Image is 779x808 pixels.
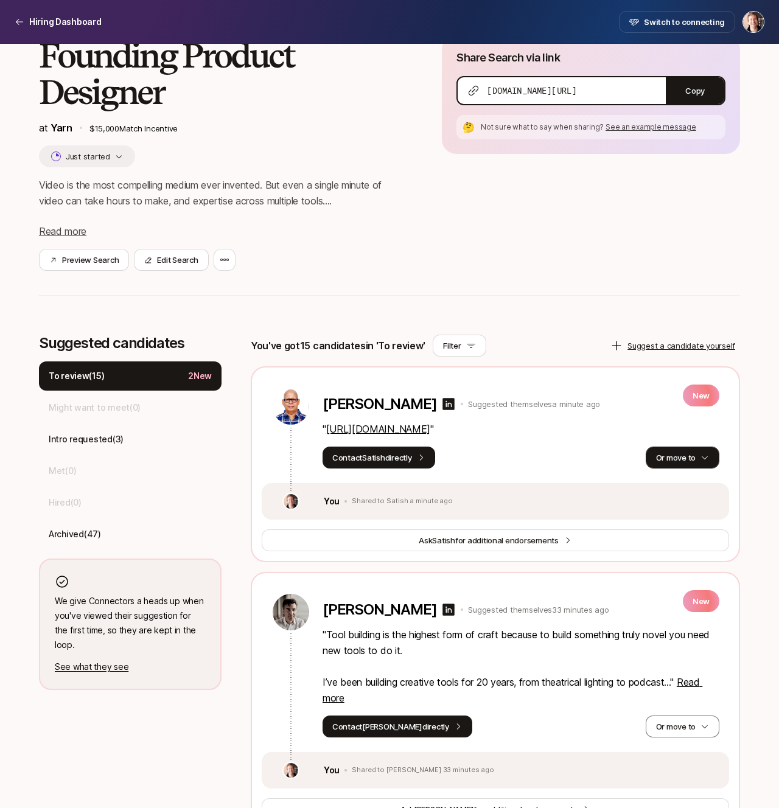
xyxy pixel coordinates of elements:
[419,534,559,546] span: Ask for additional endorsements
[481,122,721,133] p: Not sure what to say when sharing?
[468,604,609,616] p: Suggested themselves 33 minutes ago
[39,249,129,271] button: Preview Search
[323,627,719,706] p: " Tool building is the highest form of craft because to build something truly novel you need new ...
[323,395,436,413] p: [PERSON_NAME]
[39,120,72,136] p: at
[39,335,222,352] p: Suggested candidates
[39,145,135,167] button: Just started
[273,388,309,425] img: b418964f_03a3_4e6c_9927_d40418a19003.jpg
[742,11,764,33] button: Jasper Story
[29,15,102,29] p: Hiring Dashboard
[606,122,696,131] span: See an example message
[49,369,104,383] p: To review ( 15 )
[644,16,725,28] span: Switch to connecting
[39,225,86,237] span: Read more
[39,37,403,110] h2: Founding Product Designer
[352,766,494,775] p: Shared to [PERSON_NAME] 33 minutes ago
[89,122,403,134] p: $15,000 Match Incentive
[646,716,719,737] button: Or move to
[51,122,72,134] a: Yarn
[55,594,206,652] p: We give Connectors a heads up when you've viewed their suggestion for the first time, so they are...
[323,716,472,737] button: Contact[PERSON_NAME]directly
[39,177,403,209] p: Video is the most compelling medium ever invented. But even a single minute of video can take hou...
[646,447,719,468] button: Or move to
[49,432,124,447] p: Intro requested ( 3 )
[188,369,212,383] p: 2 New
[134,249,208,271] button: Edit Search
[627,340,735,352] p: Suggest a candidate yourself
[432,535,455,545] span: Satish
[49,527,101,542] p: Archived ( 47 )
[262,529,729,551] button: AskSatishfor additional endorsements
[666,77,724,104] button: Copy
[352,497,453,506] p: Shared to Satish a minute ago
[326,423,430,435] a: [URL][DOMAIN_NAME]
[456,49,560,66] p: Share Search via link
[273,594,309,630] img: 1a68f324_65aa_4af8_8ec2_06a9f7424cbc.jpg
[743,12,764,32] img: Jasper Story
[433,335,486,357] button: Filter
[683,590,719,612] p: New
[468,398,600,410] p: Suggested themselves a minute ago
[55,660,206,674] p: See what they see
[251,338,425,353] p: You've got 15 candidates in 'To review'
[323,421,719,437] p: " "
[323,447,435,468] button: ContactSatishdirectly
[284,763,298,778] img: 8cb3e434_9646_4a7a_9a3b_672daafcbcea.jpg
[49,495,82,510] p: Hired ( 0 )
[324,494,340,509] p: You
[461,120,476,134] div: 🤔
[619,11,735,33] button: Switch to connecting
[49,400,141,415] p: Might want to meet ( 0 )
[284,494,298,509] img: 8cb3e434_9646_4a7a_9a3b_672daafcbcea.jpg
[324,763,340,778] p: You
[487,85,576,97] span: [DOMAIN_NAME][URL]
[323,601,436,618] p: [PERSON_NAME]
[683,385,719,406] p: New
[49,464,76,478] p: Met ( 0 )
